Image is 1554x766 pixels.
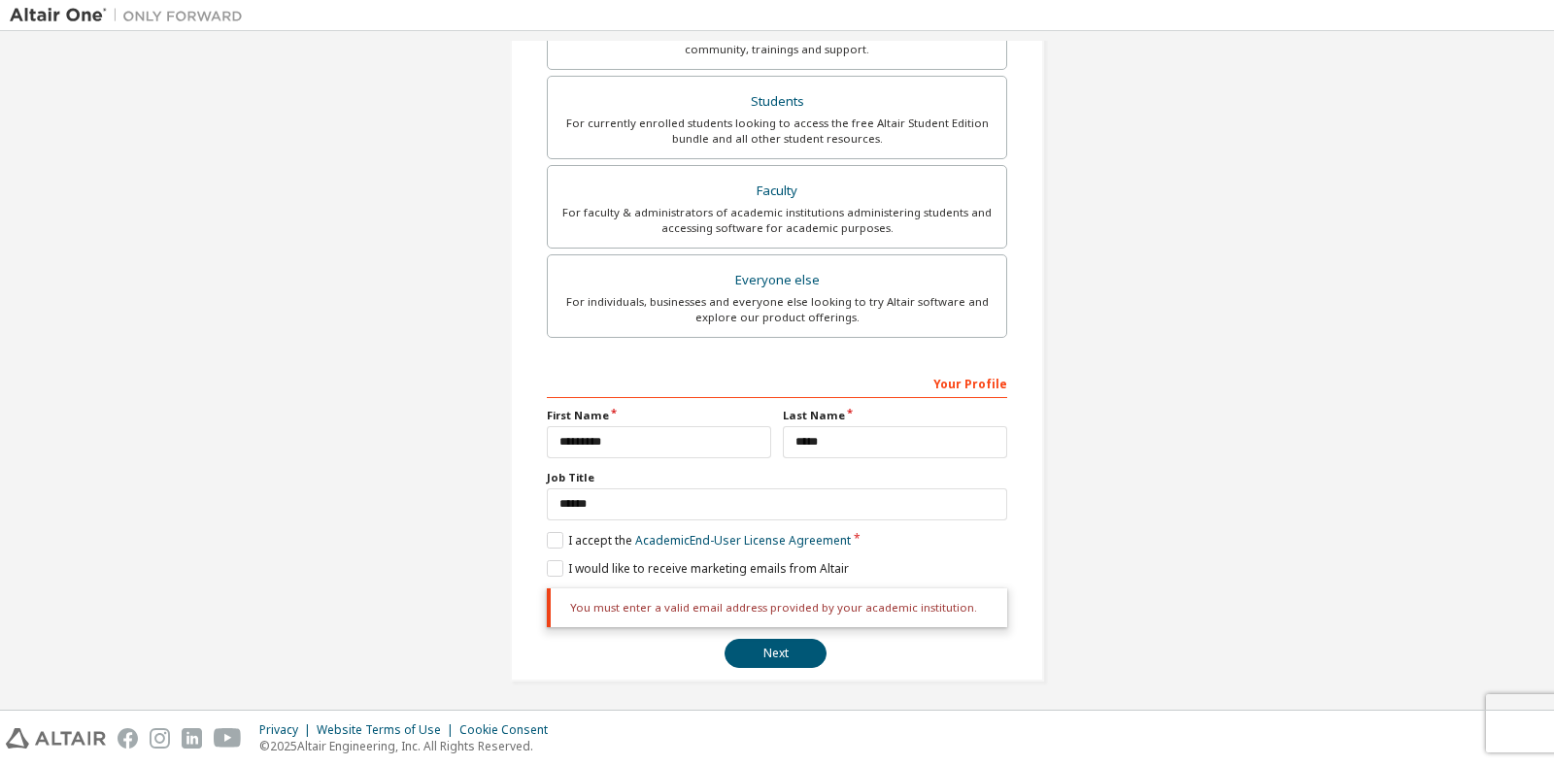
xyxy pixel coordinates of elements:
img: facebook.svg [118,728,138,749]
div: Everyone else [559,267,995,294]
div: For faculty & administrators of academic institutions administering students and accessing softwa... [559,205,995,236]
div: For individuals, businesses and everyone else looking to try Altair software and explore our prod... [559,294,995,325]
div: You must enter a valid email address provided by your academic institution. [547,588,1007,627]
label: Last Name [783,408,1007,423]
img: Altair One [10,6,253,25]
button: Next [725,639,827,668]
label: I would like to receive marketing emails from Altair [547,560,849,577]
div: Faculty [559,178,995,205]
div: For existing customers looking to access software downloads, HPC resources, community, trainings ... [559,26,995,57]
img: youtube.svg [214,728,242,749]
div: Your Profile [547,367,1007,398]
label: First Name [547,408,771,423]
a: Academic End-User License Agreement [635,532,851,549]
img: linkedin.svg [182,728,202,749]
label: Job Title [547,470,1007,485]
div: Privacy [259,722,317,738]
label: I accept the [547,532,851,549]
img: instagram.svg [150,728,170,749]
div: For currently enrolled students looking to access the free Altair Student Edition bundle and all ... [559,116,995,147]
p: © 2025 Altair Engineering, Inc. All Rights Reserved. [259,738,559,754]
div: Students [559,88,995,116]
div: Cookie Consent [459,722,559,738]
img: altair_logo.svg [6,728,106,749]
div: Website Terms of Use [317,722,459,738]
